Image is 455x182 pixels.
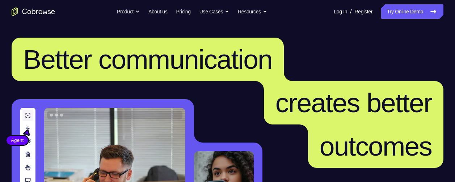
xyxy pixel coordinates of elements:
[350,7,351,16] span: /
[12,7,55,16] a: Go to the home page
[23,44,272,75] span: Better communication
[199,4,229,19] button: Use Cases
[176,4,190,19] a: Pricing
[275,88,432,118] span: creates better
[334,4,347,19] a: Log In
[238,4,267,19] button: Resources
[148,4,167,19] a: About us
[355,4,372,19] a: Register
[117,4,140,19] button: Product
[320,131,432,161] span: outcomes
[381,4,443,19] a: Try Online Demo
